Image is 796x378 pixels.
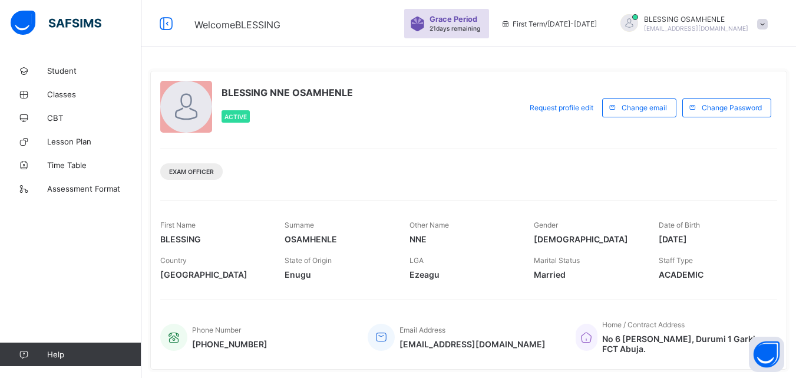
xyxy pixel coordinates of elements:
span: Country [160,256,187,265]
span: BLESSING [160,234,267,244]
span: Enugu [285,269,391,280]
span: [DATE] [659,234,765,244]
span: BLESSING NNE OSAMHENLE [222,87,353,98]
span: session/term information [501,19,597,28]
span: Email Address [399,326,445,334]
span: Married [534,269,640,280]
span: [GEOGRAPHIC_DATA] [160,269,267,280]
span: Date of Birth [659,221,700,229]
span: State of Origin [285,256,332,265]
span: Request profile edit [530,103,593,112]
span: Change Password [702,103,762,112]
span: Grace Period [430,15,477,24]
span: [PHONE_NUMBER] [192,339,267,349]
span: Change email [622,103,667,112]
span: CBT [47,113,141,123]
span: [EMAIL_ADDRESS][DOMAIN_NAME] [399,339,546,349]
span: Phone Number [192,326,241,334]
span: NNE [409,234,516,244]
span: Home / Contract Address [602,320,685,329]
span: Surname [285,221,314,229]
span: Ezeagu [409,269,516,280]
span: 21 days remaining [430,25,480,32]
span: Help [47,350,141,359]
span: Assessment Format [47,184,141,193]
span: [EMAIL_ADDRESS][DOMAIN_NAME] [644,25,748,32]
span: Gender [534,221,558,229]
img: sticker-purple.71386a28dfed39d6af7621340158ba97.svg [410,17,425,31]
img: safsims [11,11,101,35]
span: Exam Officer [169,168,214,175]
span: [DEMOGRAPHIC_DATA] [534,234,640,244]
span: Marital Status [534,256,580,265]
span: Welcome BLESSING [194,19,280,31]
span: Lesson Plan [47,137,141,146]
span: OSAMHENLE [285,234,391,244]
span: Classes [47,90,141,99]
span: First Name [160,221,196,229]
span: BLESSING OSAMHENLE [644,15,748,24]
span: Student [47,66,141,75]
span: Other Name [409,221,449,229]
span: Active [224,113,247,120]
span: No 6 [PERSON_NAME], Durumi 1 Garki, FCT Abuja. [602,334,765,354]
span: Time Table [47,160,141,170]
button: Open asap [749,337,784,372]
div: BLESSINGOSAMHENLE [609,14,774,34]
span: LGA [409,256,424,265]
span: Staff Type [659,256,693,265]
span: ACADEMIC [659,269,765,280]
